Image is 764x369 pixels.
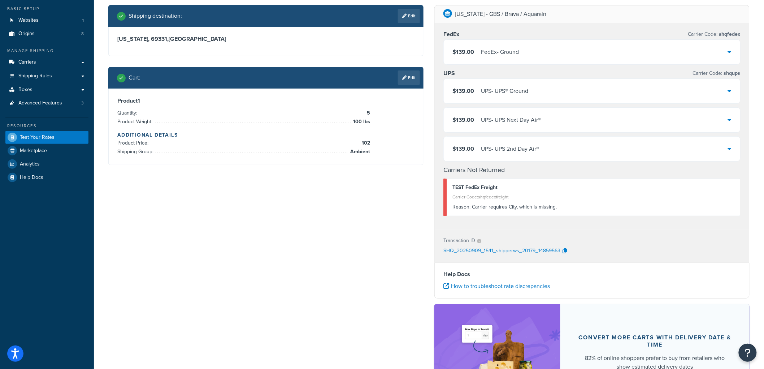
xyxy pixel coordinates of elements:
[5,27,88,40] li: Origins
[20,134,55,141] span: Test Your Rates
[5,158,88,171] a: Analytics
[129,13,182,19] h2: Shipping destination :
[443,246,560,257] p: SHQ_20250909_1541_shipperws_20179_14859563
[365,109,370,117] span: 5
[452,48,474,56] span: $139.00
[117,35,414,43] h3: [US_STATE], 69331 , [GEOGRAPHIC_DATA]
[5,83,88,96] a: Boxes
[18,59,36,65] span: Carriers
[693,68,741,78] p: Carrier Code:
[18,31,35,37] span: Origins
[578,334,732,348] div: Convert more carts with delivery date & time
[481,144,539,154] div: UPS - UPS 2nd Day Air®
[20,175,43,181] span: Help Docs
[5,56,88,69] a: Carriers
[443,270,741,279] h4: Help Docs
[398,9,420,23] a: Edit
[5,123,88,129] div: Resources
[117,139,150,147] span: Product Price:
[20,148,47,154] span: Marketplace
[18,100,62,106] span: Advanced Features
[443,236,475,246] p: Transaction ID
[129,74,140,81] h2: Cart :
[443,70,455,77] h3: UPS
[452,87,474,95] span: $139.00
[20,161,40,167] span: Analytics
[117,97,414,104] h3: Product 1
[452,183,735,193] div: TEST FedEx Freight
[351,117,370,126] span: 100 lbs
[452,202,735,212] div: Carrier requires City, which is missing.
[722,69,741,77] span: shqups
[443,282,550,290] a: How to troubleshoot rate discrepancies
[5,14,88,27] a: Websites1
[481,47,519,57] div: FedEx - Ground
[739,344,757,362] button: Open Resource Center
[5,69,88,83] a: Shipping Rules
[18,17,39,23] span: Websites
[117,109,139,117] span: Quantity:
[360,139,370,147] span: 102
[452,145,474,153] span: $139.00
[452,116,474,124] span: $139.00
[455,9,546,19] p: [US_STATE] - GBS / Brava / Aquarain
[481,86,528,96] div: UPS - UPS® Ground
[5,14,88,27] li: Websites
[481,115,541,125] div: UPS - UPS Next Day Air®
[5,48,88,54] div: Manage Shipping
[452,203,470,211] span: Reason:
[18,87,32,93] span: Boxes
[18,73,52,79] span: Shipping Rules
[452,192,735,202] div: Carrier Code: shqfedexfreight
[443,31,459,38] h3: FedEx
[398,70,420,85] a: Edit
[5,96,88,110] li: Advanced Features
[718,30,741,38] span: shqfedex
[5,6,88,12] div: Basic Setup
[5,96,88,110] a: Advanced Features3
[81,31,84,37] span: 8
[5,27,88,40] a: Origins8
[81,100,84,106] span: 3
[5,171,88,184] a: Help Docs
[5,144,88,157] a: Marketplace
[5,131,88,144] a: Test Your Rates
[117,118,154,125] span: Product Weight:
[117,148,155,155] span: Shipping Group:
[688,29,741,39] p: Carrier Code:
[117,131,414,139] h4: Additional Details
[348,147,370,156] span: Ambient
[82,17,84,23] span: 1
[443,165,741,175] h4: Carriers Not Returned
